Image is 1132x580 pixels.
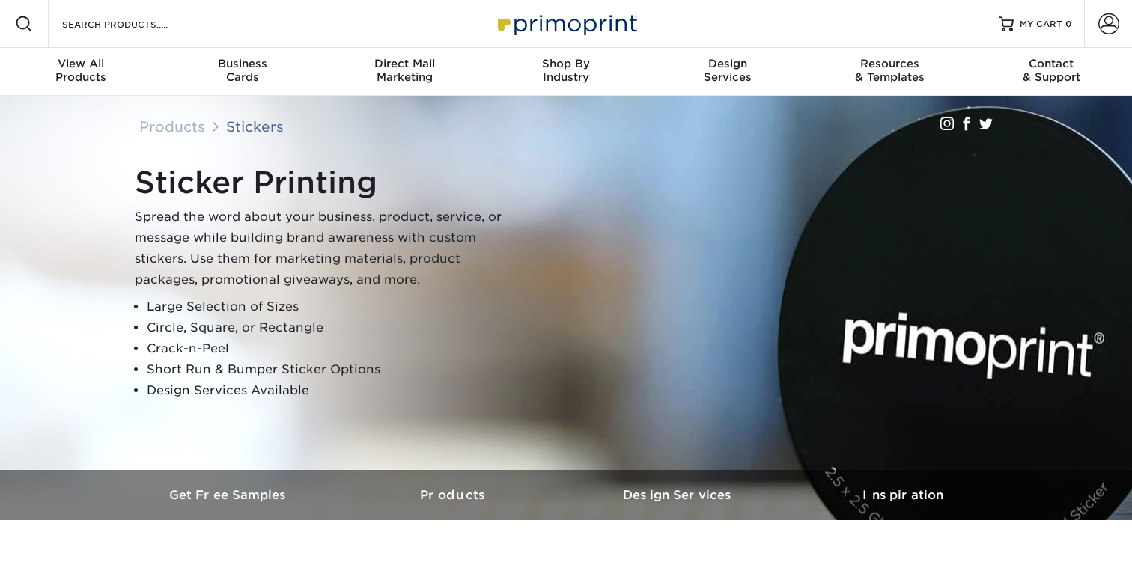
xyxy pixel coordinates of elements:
a: Design Services [566,470,791,520]
li: Design Services Available [147,380,509,401]
span: MY CART [1020,18,1062,31]
li: Crack-n-Peel [147,338,509,359]
a: Stickers [226,118,284,135]
h3: Inspiration [791,488,1015,502]
a: Get Free Samples [117,470,341,520]
div: Industry [485,57,647,84]
h3: Products [341,488,566,502]
input: SEARCH PRODUCTS..... [61,15,207,33]
a: Resources& Templates [809,48,970,96]
div: Services [647,57,809,84]
span: Direct Mail [323,57,485,70]
img: Primoprint [491,7,641,40]
div: Marketing [323,57,485,84]
a: Contact& Support [970,48,1132,96]
span: Design [647,57,809,70]
div: & Support [970,57,1132,84]
li: Large Selection of Sizes [147,296,509,317]
span: Resources [809,57,970,70]
span: Business [162,57,323,70]
a: DesignServices [647,48,809,96]
li: Short Run & Bumper Sticker Options [147,359,509,380]
p: Spread the word about your business, product, service, or message while building brand awareness ... [135,207,509,290]
a: Products [139,118,205,135]
a: Inspiration [791,470,1015,520]
div: Cards [162,57,323,84]
a: Products [341,470,566,520]
a: Direct MailMarketing [323,48,485,96]
span: 0 [1065,19,1072,29]
h1: Sticker Printing [135,165,509,201]
a: BusinessCards [162,48,323,96]
a: Shop ByIndustry [485,48,647,96]
span: Contact [970,57,1132,70]
h3: Get Free Samples [117,488,341,502]
li: Circle, Square, or Rectangle [147,317,509,338]
div: & Templates [809,57,970,84]
span: Shop By [485,57,647,70]
h3: Design Services [566,488,791,502]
